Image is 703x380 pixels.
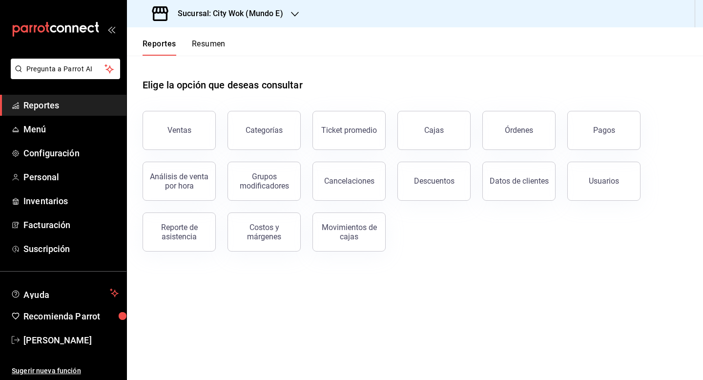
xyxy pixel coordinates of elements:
span: Facturación [23,218,119,232]
div: navigation tabs [143,39,226,56]
span: Recomienda Parrot [23,310,119,323]
span: Configuración [23,147,119,160]
span: Menú [23,123,119,136]
button: Resumen [192,39,226,56]
div: Análisis de venta por hora [149,172,209,190]
div: Ticket promedio [321,126,377,135]
span: Sugerir nueva función [12,366,119,376]
button: Ventas [143,111,216,150]
span: Suscripción [23,242,119,255]
div: Ventas [167,126,191,135]
button: Cancelaciones [312,162,386,201]
div: Cancelaciones [324,176,374,186]
button: Grupos modificadores [227,162,301,201]
div: Pagos [593,126,615,135]
button: Categorías [227,111,301,150]
span: [PERSON_NAME] [23,334,119,347]
button: Reporte de asistencia [143,212,216,252]
button: open_drawer_menu [107,25,115,33]
h1: Elige la opción que deseas consultar [143,78,303,92]
span: Pregunta a Parrot AI [26,64,105,74]
div: Descuentos [414,176,455,186]
div: Grupos modificadores [234,172,294,190]
button: Datos de clientes [482,162,556,201]
button: Movimientos de cajas [312,212,386,252]
div: Categorías [246,126,283,135]
button: Ticket promedio [312,111,386,150]
a: Pregunta a Parrot AI [7,71,120,81]
h3: Sucursal: City Wok (Mundo E) [170,8,283,20]
div: Datos de clientes [490,176,549,186]
div: Movimientos de cajas [319,223,379,241]
div: Usuarios [589,176,619,186]
button: Pregunta a Parrot AI [11,59,120,79]
button: Reportes [143,39,176,56]
div: Costos y márgenes [234,223,294,241]
span: Inventarios [23,194,119,208]
button: Cajas [397,111,471,150]
div: Órdenes [505,126,533,135]
span: Personal [23,170,119,184]
div: Cajas [424,126,444,135]
span: Ayuda [23,287,106,299]
button: Descuentos [397,162,471,201]
button: Órdenes [482,111,556,150]
button: Usuarios [567,162,641,201]
button: Pagos [567,111,641,150]
button: Análisis de venta por hora [143,162,216,201]
span: Reportes [23,99,119,112]
button: Costos y márgenes [227,212,301,252]
div: Reporte de asistencia [149,223,209,241]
